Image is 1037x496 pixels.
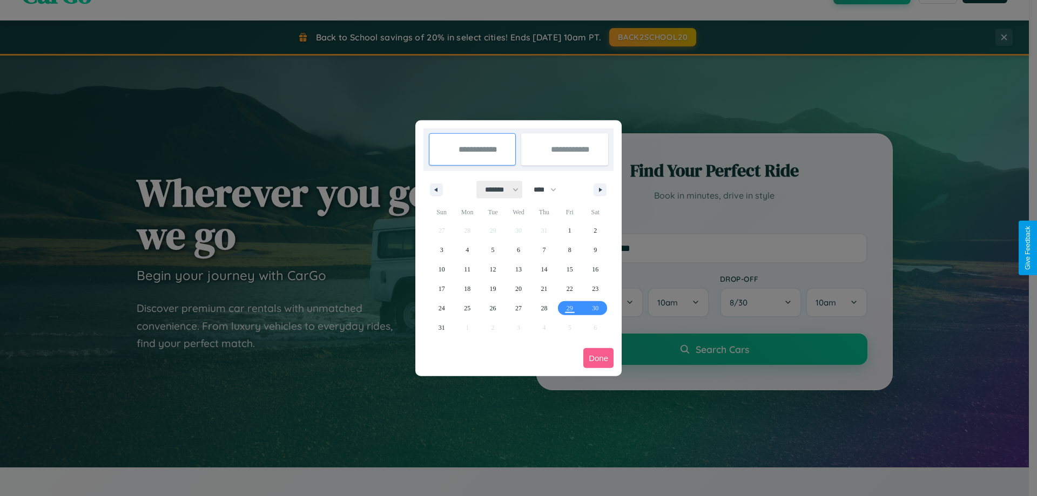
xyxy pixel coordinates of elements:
[454,279,480,298] button: 18
[583,260,608,279] button: 16
[531,298,557,318] button: 28
[531,240,557,260] button: 7
[491,240,495,260] span: 5
[542,240,546,260] span: 7
[490,260,496,279] span: 12
[583,221,608,240] button: 2
[429,260,454,279] button: 10
[557,260,582,279] button: 15
[594,221,597,240] span: 2
[490,298,496,318] span: 26
[454,298,480,318] button: 25
[515,279,522,298] span: 20
[480,260,506,279] button: 12
[1024,226,1032,270] div: Give Feedback
[464,260,470,279] span: 11
[531,203,557,221] span: Thu
[557,279,582,298] button: 22
[517,240,520,260] span: 6
[480,298,506,318] button: 26
[531,260,557,279] button: 14
[464,279,470,298] span: 18
[429,203,454,221] span: Sun
[583,279,608,298] button: 23
[531,279,557,298] button: 21
[568,221,571,240] span: 1
[439,298,445,318] span: 24
[506,260,531,279] button: 13
[506,279,531,298] button: 20
[541,279,547,298] span: 21
[557,240,582,260] button: 8
[567,279,573,298] span: 22
[440,240,443,260] span: 3
[594,240,597,260] span: 9
[464,298,470,318] span: 25
[541,298,547,318] span: 28
[583,348,614,368] button: Done
[429,318,454,337] button: 31
[592,260,598,279] span: 16
[592,279,598,298] span: 23
[490,279,496,298] span: 19
[480,279,506,298] button: 19
[568,240,571,260] span: 8
[515,260,522,279] span: 13
[583,240,608,260] button: 9
[454,240,480,260] button: 4
[557,221,582,240] button: 1
[454,260,480,279] button: 11
[567,260,573,279] span: 15
[557,203,582,221] span: Fri
[466,240,469,260] span: 4
[429,279,454,298] button: 17
[541,260,547,279] span: 14
[506,240,531,260] button: 6
[480,240,506,260] button: 5
[429,240,454,260] button: 3
[567,298,573,318] span: 29
[557,298,582,318] button: 29
[439,260,445,279] span: 10
[515,298,522,318] span: 27
[439,279,445,298] span: 17
[480,203,506,221] span: Tue
[592,298,598,318] span: 30
[506,298,531,318] button: 27
[429,298,454,318] button: 24
[583,203,608,221] span: Sat
[583,298,608,318] button: 30
[439,318,445,337] span: 31
[454,203,480,221] span: Mon
[506,203,531,221] span: Wed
